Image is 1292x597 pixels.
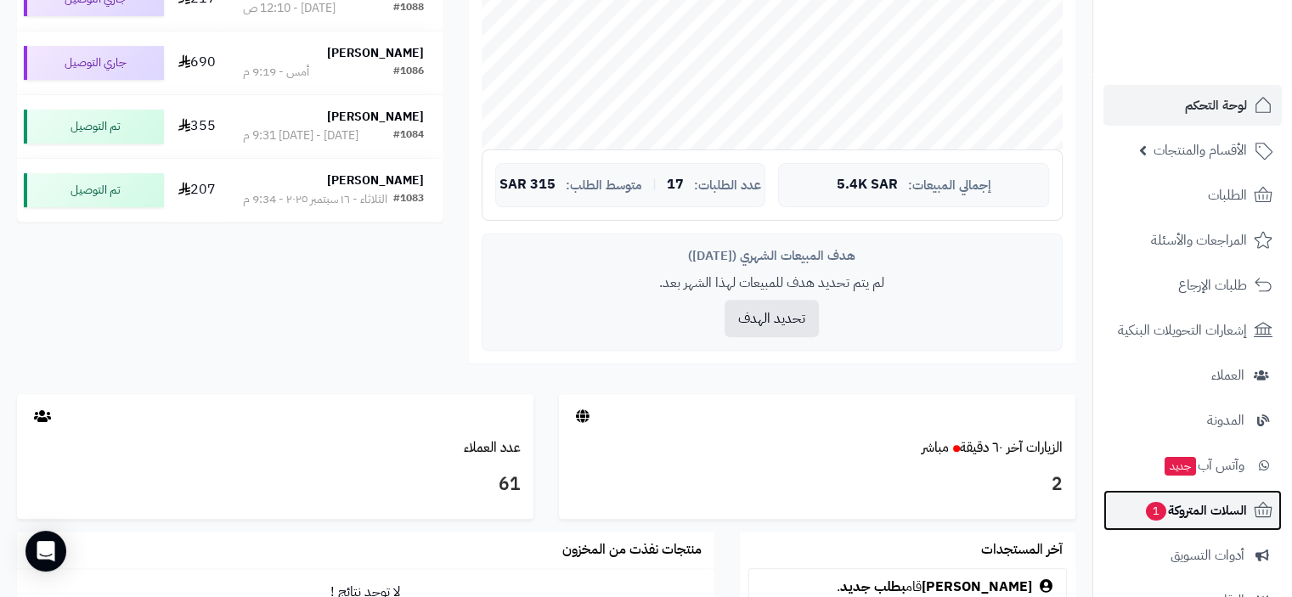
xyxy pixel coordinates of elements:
div: #1086 [393,64,424,81]
a: عدد العملاء [464,437,521,458]
div: تم التوصيل [24,110,164,144]
a: طلبات الإرجاع [1103,265,1282,306]
span: المدونة [1207,408,1244,432]
div: تم التوصيل [24,173,164,207]
h3: 2 [572,470,1063,499]
h3: منتجات نفذت من المخزون [562,543,702,558]
div: #1083 [393,191,424,208]
span: لوحة التحكم [1185,93,1247,117]
a: إشعارات التحويلات البنكية [1103,310,1282,351]
span: عدد الطلبات: [694,178,761,193]
span: إجمالي المبيعات: [908,178,991,193]
span: | [652,178,657,191]
span: الطلبات [1208,183,1247,207]
div: Open Intercom Messenger [25,531,66,572]
a: المراجعات والأسئلة [1103,220,1282,261]
span: السلات المتروكة [1144,498,1247,522]
div: جاري التوصيل [24,46,164,80]
a: لوحة التحكم [1103,85,1282,126]
p: لم يتم تحديد هدف للمبيعات لهذا الشهر بعد. [495,273,1049,293]
span: متوسط الطلب: [566,178,642,193]
strong: [PERSON_NAME] [327,44,424,62]
div: أمس - 9:19 م [243,64,309,81]
span: أدوات التسويق [1171,543,1244,567]
a: أدوات التسويق [1103,535,1282,576]
a: الطلبات [1103,175,1282,216]
div: هدف المبيعات الشهري ([DATE]) [495,247,1049,265]
span: وآتس آب [1163,453,1244,477]
a: الزيارات آخر ٦٠ دقيقةمباشر [922,437,1063,458]
div: [DATE] - [DATE] 9:31 م [243,127,358,144]
span: 5.4K SAR [837,177,898,193]
strong: [PERSON_NAME] [327,172,424,189]
strong: [PERSON_NAME] [327,108,424,126]
button: تحديد الهدف [725,300,819,337]
div: قام . [758,577,1058,597]
span: 315 SAR [499,177,556,193]
h3: آخر المستجدات [981,543,1063,558]
a: المدونة [1103,400,1282,441]
span: إشعارات التحويلات البنكية [1118,318,1247,342]
span: جديد [1165,457,1196,476]
h3: 61 [30,470,521,499]
div: #1084 [393,127,424,144]
small: مباشر [922,437,949,458]
span: العملاء [1211,363,1244,387]
span: المراجعات والأسئلة [1151,228,1247,252]
a: بطلب جديد [840,577,906,597]
div: الثلاثاء - ١٦ سبتمبر ٢٠٢٥ - 9:34 م [243,191,387,208]
span: 1 [1146,502,1166,521]
td: 690 [171,31,223,94]
td: 207 [171,159,223,222]
a: العملاء [1103,355,1282,396]
td: 355 [171,95,223,158]
a: [PERSON_NAME] [922,577,1032,597]
a: وآتس آبجديد [1103,445,1282,486]
span: الأقسام والمنتجات [1154,138,1247,162]
a: السلات المتروكة1 [1103,490,1282,531]
span: طلبات الإرجاع [1178,273,1247,297]
span: 17 [667,177,684,193]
